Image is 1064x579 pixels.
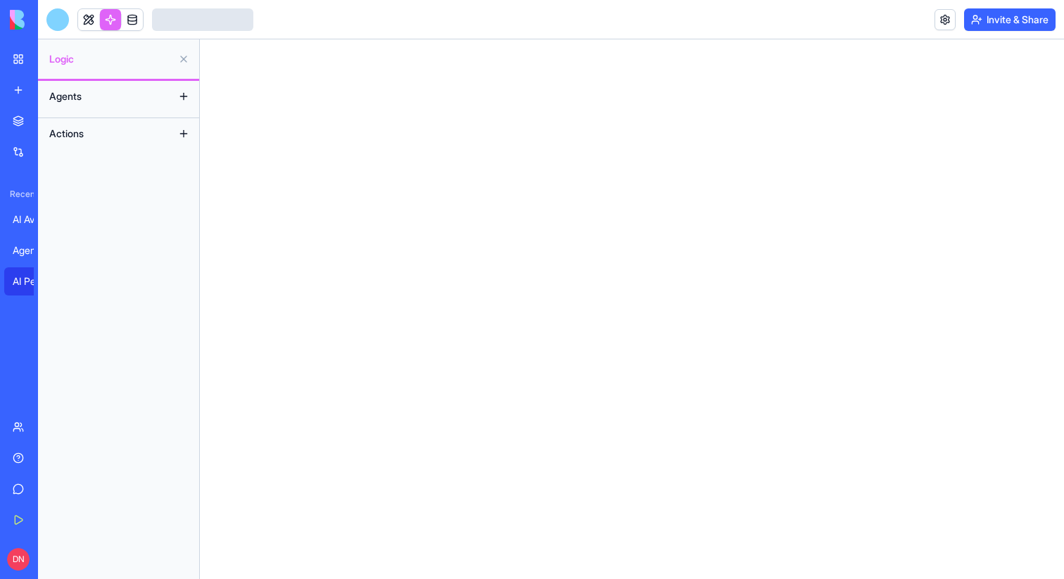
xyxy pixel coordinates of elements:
[13,243,52,257] div: Agent Studio
[13,274,52,288] div: AI Persona Generator
[10,10,97,30] img: logo
[49,127,84,141] span: Actions
[49,89,82,103] span: Agents
[42,85,172,108] button: Agents
[7,548,30,571] span: DN
[4,205,61,234] a: AI Avatar Generator Studio
[42,122,172,145] button: Actions
[4,267,61,295] a: AI Persona Generator
[4,236,61,265] a: Agent Studio
[4,189,34,200] span: Recent
[964,8,1056,31] button: Invite & Share
[13,212,52,227] div: AI Avatar Generator Studio
[49,52,172,66] span: Logic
